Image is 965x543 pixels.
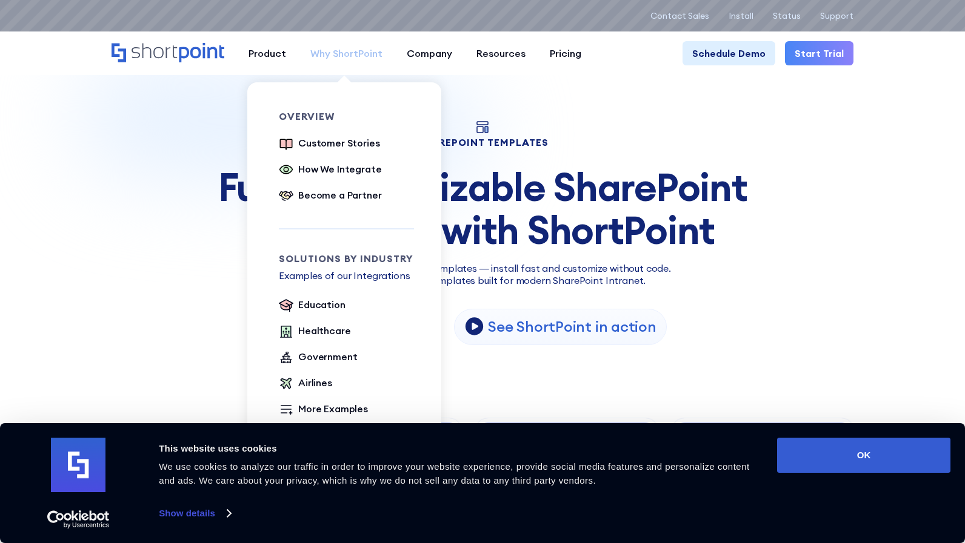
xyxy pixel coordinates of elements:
a: Start Trial [785,41,853,65]
div: Solutions by Industry [279,254,414,263]
div: Why ShortPoint [310,46,382,61]
span: We use cookies to analyze our traffic in order to improve your website experience, provide social... [159,461,750,485]
a: More Examples [279,401,368,418]
a: Status [773,11,801,21]
div: Overview [279,111,414,121]
a: Show details [159,504,230,522]
a: Become a Partner [279,188,381,204]
a: Support [820,11,853,21]
a: Why ShortPoint [298,41,395,65]
p: Examples of our Integrations [279,268,414,283]
a: Education [279,297,346,314]
button: OK [777,438,950,473]
a: Resources [464,41,538,65]
a: Customer Stories [279,136,379,152]
a: Home [112,43,224,64]
div: Pricing [550,46,581,61]
p: See ShortPoint in action [488,317,656,336]
div: Fully customizable SharePoint templates with ShortPoint [112,166,853,251]
div: Become a Partner [298,188,381,202]
h1: SHAREPOINT TEMPLATES [112,138,853,146]
iframe: Chat Widget [747,403,965,543]
img: logo [51,438,105,492]
div: Resources [476,46,526,61]
p: Explore dozens of SharePoint templates — install fast and customize without code. [112,261,853,275]
a: Schedule Demo [683,41,775,65]
a: Contact Sales [650,11,709,21]
a: open lightbox [454,309,666,345]
a: Airlines [279,375,332,392]
div: Government [298,349,357,364]
h2: Site, intranet, and page templates built for modern SharePoint Intranet. [112,275,853,286]
a: How We Integrate [279,162,381,178]
div: How We Integrate [298,162,381,176]
div: Healthcare [298,323,350,338]
a: Company [395,41,464,65]
a: Usercentrics Cookiebot - opens in a new window [25,510,132,528]
a: Pricing [538,41,593,65]
div: More Examples [298,401,368,416]
a: Product [236,41,298,65]
a: Government [279,349,357,366]
div: FILTER TEMPLATES [112,421,209,431]
div: This website uses cookies [159,441,750,456]
div: Education [298,297,346,312]
div: Customer Stories [298,136,379,150]
div: Product [249,46,286,61]
div: Airlines [298,375,332,390]
a: Install [729,11,753,21]
div: Company [407,46,452,61]
a: Healthcare [279,323,350,340]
